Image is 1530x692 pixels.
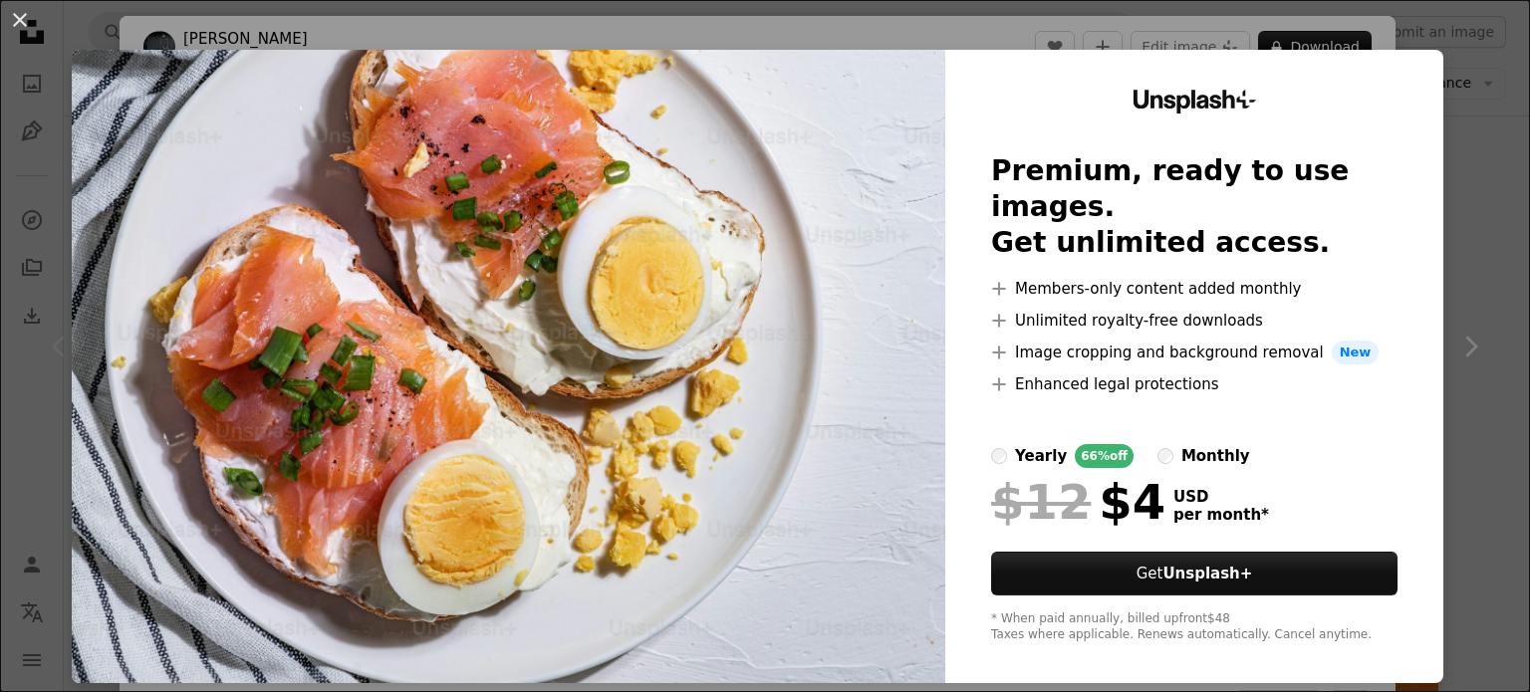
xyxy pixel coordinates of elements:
[991,341,1398,364] li: Image cropping and background removal
[1075,444,1134,468] div: 66% off
[991,153,1398,261] h2: Premium, ready to use images. Get unlimited access.
[991,611,1398,643] div: * When paid annually, billed upfront $48 Taxes where applicable. Renews automatically. Cancel any...
[1173,488,1269,506] span: USD
[1015,444,1067,468] div: yearly
[991,552,1398,595] button: GetUnsplash+
[991,448,1007,464] input: yearly66%off
[991,372,1398,396] li: Enhanced legal protections
[991,309,1398,333] li: Unlimited royalty-free downloads
[991,476,1091,528] span: $12
[1162,565,1252,582] strong: Unsplash+
[1332,341,1380,364] span: New
[991,476,1165,528] div: $4
[991,277,1398,301] li: Members-only content added monthly
[1157,448,1173,464] input: monthly
[1181,444,1250,468] div: monthly
[1173,506,1269,524] span: per month *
